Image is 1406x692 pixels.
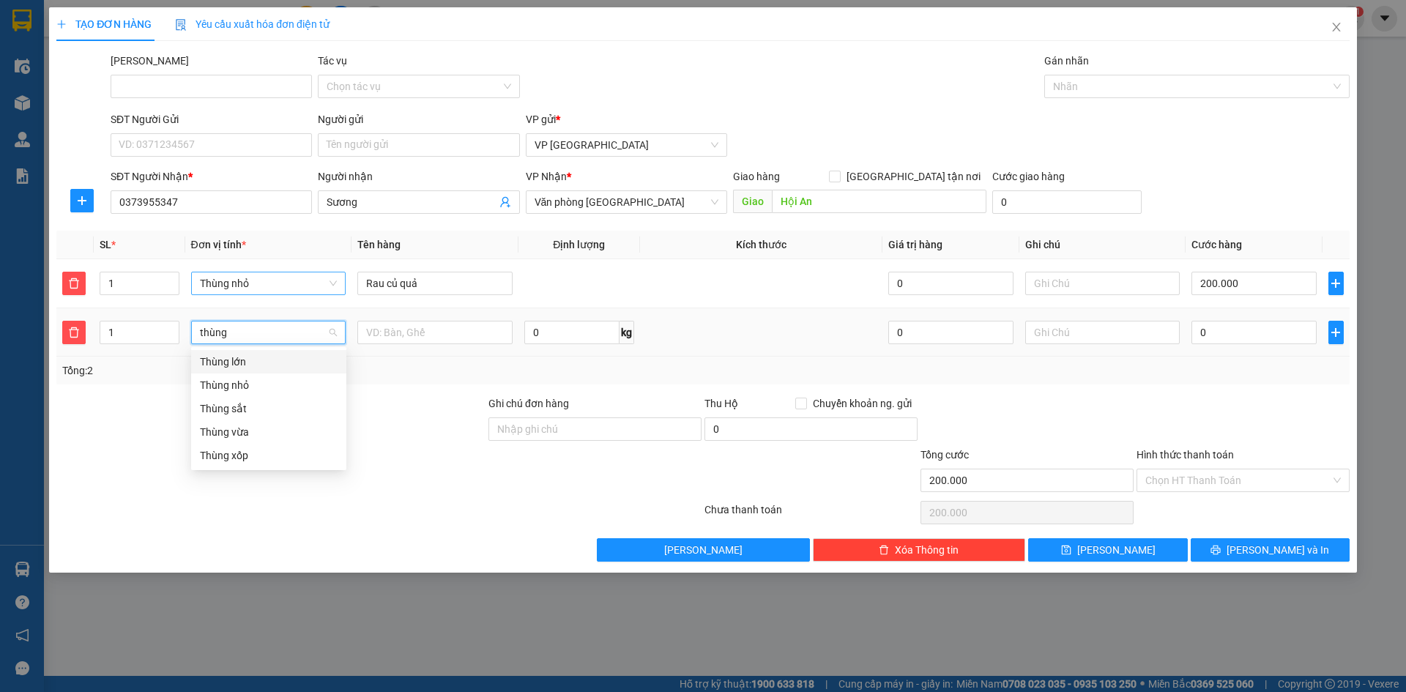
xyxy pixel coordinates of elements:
[1329,327,1343,338] span: plus
[535,191,718,213] span: Văn phòng Đà Nẵng
[175,19,187,31] img: icon
[200,272,338,294] span: Thùng nhỏ
[191,239,246,250] span: Đơn vị tính
[841,168,986,185] span: [GEOGRAPHIC_DATA] tận nơi
[1044,55,1089,67] label: Gán nhãn
[191,420,346,444] div: Thùng vừa
[1210,545,1221,557] span: printer
[71,195,93,207] span: plus
[1328,321,1344,344] button: plus
[357,239,401,250] span: Tên hàng
[200,424,338,440] div: Thùng vừa
[111,111,312,127] div: SĐT Người Gửi
[111,168,312,185] div: SĐT Người Nhận
[1077,542,1156,558] span: [PERSON_NAME]
[70,189,94,212] button: plus
[318,111,519,127] div: Người gửi
[888,272,1013,295] input: 0
[597,538,810,562] button: [PERSON_NAME]
[111,75,312,98] input: Mã ĐH
[357,272,513,295] input: VD: Bàn, Ghế
[56,19,67,29] span: plus
[56,18,152,30] span: TẠO ĐƠN HÀNG
[813,538,1026,562] button: deleteXóa Thông tin
[357,321,513,344] input: VD: Bàn, Ghế
[888,239,942,250] span: Giá trị hàng
[1025,272,1180,295] input: Ghi Chú
[704,398,738,409] span: Thu Hộ
[526,171,567,182] span: VP Nhận
[620,321,634,344] span: kg
[807,395,918,412] span: Chuyển khoản ng. gửi
[499,196,511,208] span: user-add
[63,327,85,338] span: delete
[992,190,1142,214] input: Cước giao hàng
[1025,321,1180,344] input: Ghi Chú
[895,542,959,558] span: Xóa Thông tin
[100,239,111,250] span: SL
[664,542,743,558] span: [PERSON_NAME]
[1328,272,1344,295] button: plus
[191,373,346,397] div: Thùng nhỏ
[736,239,786,250] span: Kích thước
[733,190,772,213] span: Giao
[553,239,605,250] span: Định lượng
[1191,239,1242,250] span: Cước hàng
[1316,7,1357,48] button: Close
[175,18,330,30] span: Yêu cầu xuất hóa đơn điện tử
[111,55,189,67] label: Mã ĐH
[200,447,338,464] div: Thùng xốp
[200,377,338,393] div: Thùng nhỏ
[200,354,338,370] div: Thùng lớn
[879,545,889,557] span: delete
[1019,231,1186,259] th: Ghi chú
[1137,449,1234,461] label: Hình thức thanh toán
[1028,538,1187,562] button: save[PERSON_NAME]
[733,171,780,182] span: Giao hàng
[1191,538,1350,562] button: printer[PERSON_NAME] và In
[488,417,702,441] input: Ghi chú đơn hàng
[888,321,1013,344] input: 0
[191,350,346,373] div: Thùng lớn
[191,397,346,420] div: Thùng sắt
[318,168,519,185] div: Người nhận
[62,272,86,295] button: delete
[63,278,85,289] span: delete
[62,362,543,379] div: Tổng: 2
[200,401,338,417] div: Thùng sắt
[1331,21,1342,33] span: close
[526,111,727,127] div: VP gửi
[191,444,346,467] div: Thùng xốp
[1227,542,1329,558] span: [PERSON_NAME] và In
[62,321,86,344] button: delete
[535,134,718,156] span: VP Đà Lạt
[1061,545,1071,557] span: save
[920,449,969,461] span: Tổng cước
[1329,278,1343,289] span: plus
[703,502,919,527] div: Chưa thanh toán
[318,55,347,67] label: Tác vụ
[488,398,569,409] label: Ghi chú đơn hàng
[772,190,986,213] input: Dọc đường
[992,171,1065,182] label: Cước giao hàng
